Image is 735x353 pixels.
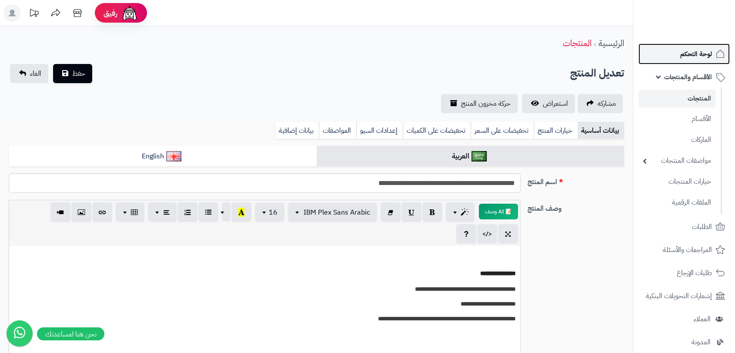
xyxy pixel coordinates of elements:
[317,146,625,167] a: العربية
[461,98,511,109] span: حركة مخزون المنتج
[638,151,715,170] a: مواصفات المنتجات
[471,122,534,139] a: تخفيضات على السعر
[72,68,85,79] span: حفظ
[30,68,41,79] span: الغاء
[692,221,712,233] span: الطلبات
[638,262,730,283] a: طلبات الإرجاع
[677,267,712,279] span: طلبات الإرجاع
[10,64,48,83] a: الغاء
[638,90,715,108] a: المنتجات
[638,110,715,128] a: الأقسام
[356,122,403,139] a: إعدادات السيو
[441,94,518,113] a: حركة مخزون المنتج
[403,122,471,139] a: تخفيضات على الكميات
[578,122,624,139] a: بيانات أساسية
[638,44,730,64] a: لوحة التحكم
[664,71,712,83] span: الأقسام والمنتجات
[543,98,568,109] span: استعراض
[288,203,377,222] button: IBM Plex Sans Arabic
[638,309,730,329] a: العملاء
[534,122,578,139] a: خيارات المنتج
[319,122,356,139] a: المواصفات
[578,94,623,113] a: مشاركه
[522,94,575,113] a: استعراض
[638,239,730,260] a: المراجعات والأسئلة
[638,332,730,353] a: المدونة
[570,64,624,82] h2: تعديل المنتج
[638,216,730,237] a: الطلبات
[638,286,730,306] a: إشعارات التحويلات البنكية
[269,207,277,218] span: 16
[680,48,712,60] span: لوحة التحكم
[275,122,319,139] a: بيانات إضافية
[663,244,712,256] span: المراجعات والأسئلة
[638,193,715,212] a: الملفات الرقمية
[638,131,715,149] a: الماركات
[638,172,715,191] a: خيارات المنتجات
[524,200,628,214] label: وصف المنتج
[9,146,317,167] a: English
[53,64,92,83] button: حفظ
[471,151,487,161] img: العربية
[598,98,616,109] span: مشاركه
[692,336,711,348] span: المدونة
[104,8,117,18] span: رفيق
[255,203,284,222] button: 16
[563,37,591,50] a: المنتجات
[524,173,628,187] label: اسم المنتج
[598,37,624,50] a: الرئيسية
[694,313,711,325] span: العملاء
[479,204,518,219] button: 📝 AI وصف
[304,207,370,218] span: IBM Plex Sans Arabic
[166,151,181,161] img: English
[23,4,45,24] a: تحديثات المنصة
[121,4,138,22] img: ai-face.png
[646,290,712,302] span: إشعارات التحويلات البنكية
[676,24,727,43] img: logo-2.png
